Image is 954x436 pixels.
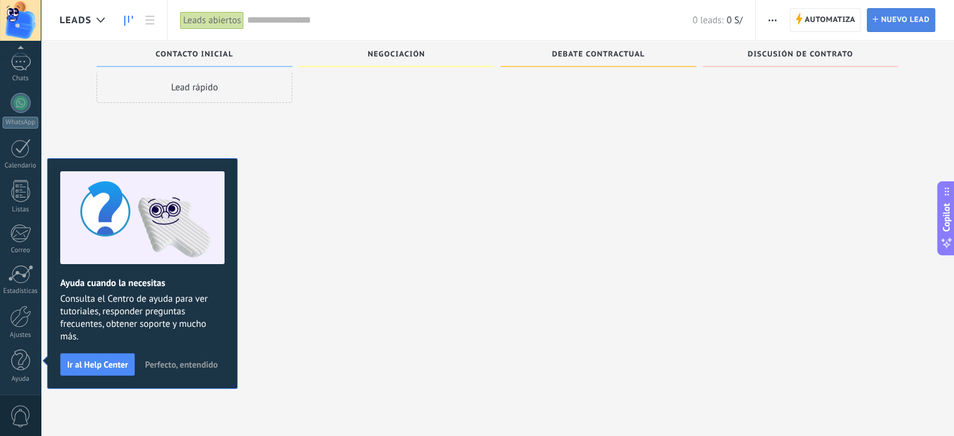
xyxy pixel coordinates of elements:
[103,50,286,61] div: Contacto inicial
[139,355,223,374] button: Perfecto, entendido
[145,360,218,369] span: Perfecto, entendido
[867,8,935,32] a: Nuevo lead
[139,8,161,33] a: Lista
[507,50,690,61] div: Debate contractual
[156,50,233,59] span: Contacto inicial
[709,50,892,61] div: Discusión de contrato
[180,11,244,29] div: Leads abiertos
[881,9,930,31] span: Nuevo lead
[67,360,128,369] span: Ir al Help Center
[692,14,723,26] span: 0 leads:
[3,247,39,255] div: Correo
[368,50,425,59] span: Negociación
[60,293,225,343] span: Consulta el Centro de ayuda para ver tutoriales, responder preguntas frecuentes, obtener soporte ...
[748,50,853,59] span: Discusión de contrato
[3,117,38,129] div: WhatsApp
[790,8,861,32] a: Automatiza
[940,203,953,231] span: Copilot
[97,72,292,103] div: Lead rápido
[3,375,39,383] div: Ayuda
[3,162,39,170] div: Calendario
[805,9,856,31] span: Automatiza
[763,8,782,32] button: Más
[3,331,39,339] div: Ajustes
[118,8,139,33] a: Leads
[3,206,39,214] div: Listas
[726,14,742,26] span: 0 S/
[60,277,225,289] h2: Ayuda cuando la necesitas
[3,287,39,295] div: Estadísticas
[3,75,39,83] div: Chats
[552,50,645,59] span: Debate contractual
[60,14,92,26] span: Leads
[60,353,135,376] button: Ir al Help Center
[305,50,488,61] div: Negociación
